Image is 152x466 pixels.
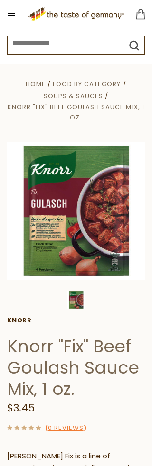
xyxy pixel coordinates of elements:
img: Knorr Goulash Sauce Mix [67,291,85,309]
h1: Knorr "Fix" Beef Goulash Sauce Mix, 1 oz. [7,336,145,400]
span: $3.45 [7,401,35,415]
a: Home [26,80,46,89]
span: ( ) [45,423,86,432]
a: Knorr [7,317,145,324]
a: 0 Reviews [48,423,84,433]
a: Food By Category [53,80,121,89]
img: Knorr Goulash Sauce Mix [7,142,145,280]
a: Soups & Sauces [44,91,103,101]
a: Knorr "Fix" Beef Goulash Sauce Mix, 1 oz. [8,102,144,122]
